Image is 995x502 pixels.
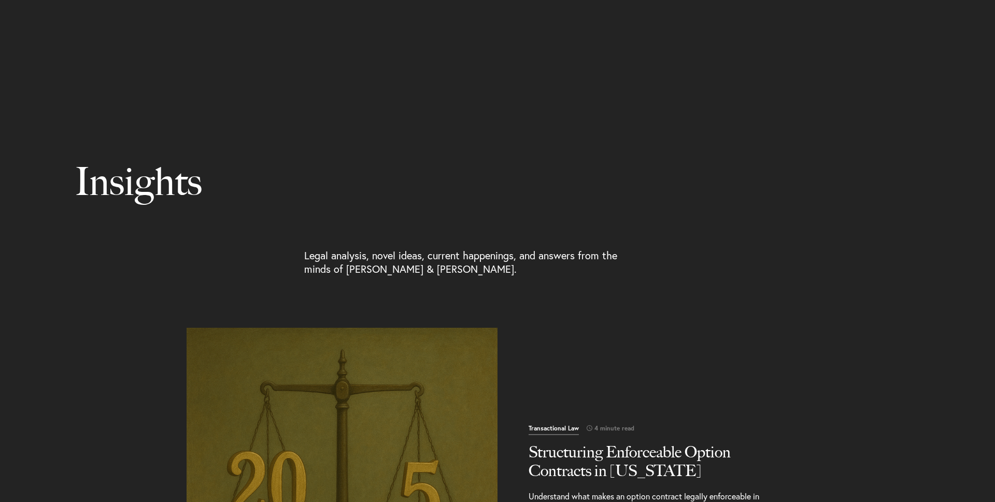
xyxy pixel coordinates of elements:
[529,443,777,480] h2: Structuring Enforceable Option Contracts in [US_STATE]
[529,425,579,435] span: Transactional Law
[304,249,638,276] p: Legal analysis, novel ideas, current happenings, and answers from the minds of [PERSON_NAME] & [P...
[587,425,592,431] img: icon-time-light.svg
[579,425,634,431] span: 4 minute read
